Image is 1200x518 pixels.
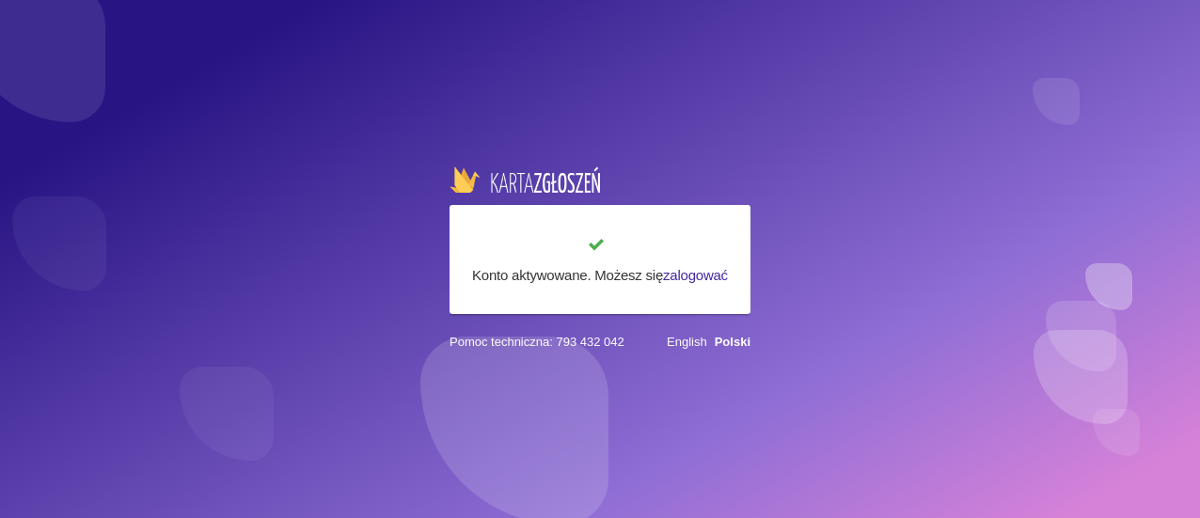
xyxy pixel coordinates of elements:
[667,335,707,349] a: English
[450,333,624,352] span: Pomoc techniczna: 793 432 042
[450,166,600,193] img: logo-karta.png
[663,267,728,283] a: zalogować
[468,264,732,286] h6: Konto aktywowane. Możesz się
[715,335,750,349] a: Polski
